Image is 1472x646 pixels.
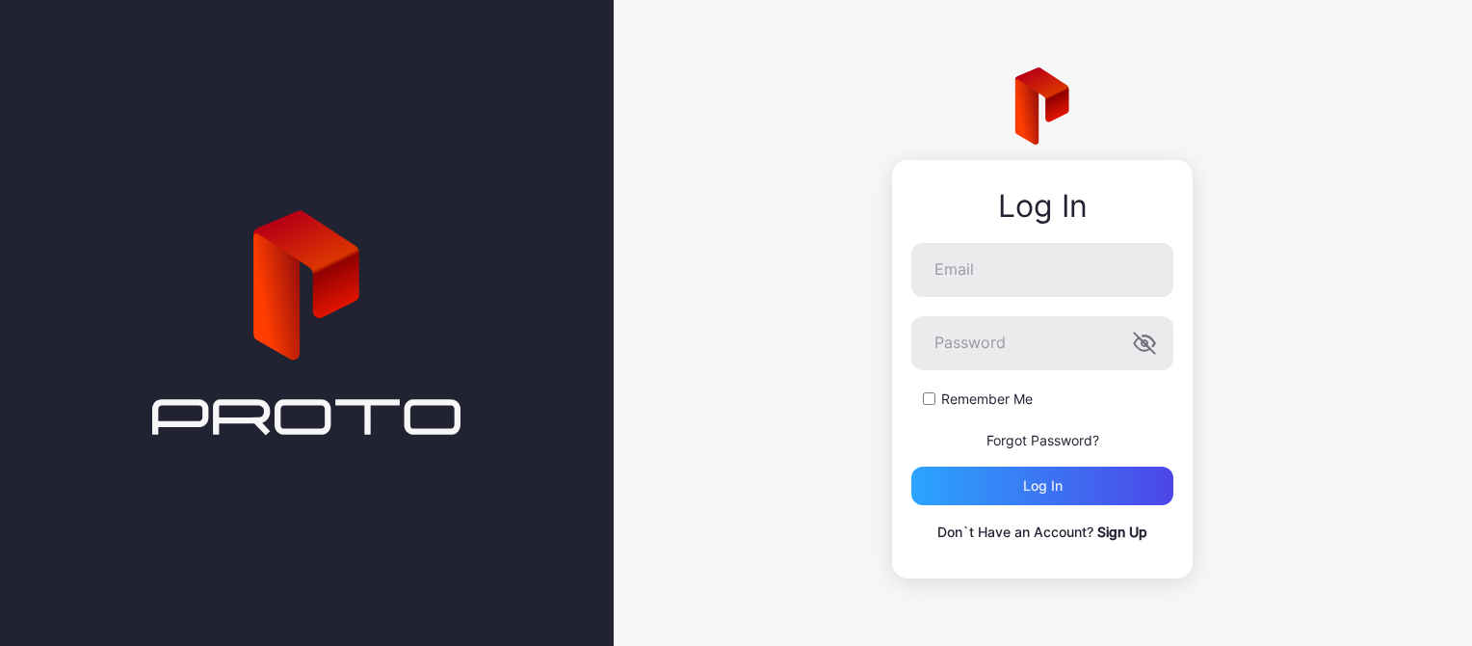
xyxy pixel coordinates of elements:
[1097,524,1147,540] a: Sign Up
[911,521,1173,544] p: Don`t Have an Account?
[941,390,1033,409] label: Remember Me
[1023,478,1063,494] div: Log in
[911,243,1173,297] input: Email
[911,316,1173,370] input: Password
[911,467,1173,505] button: Log in
[986,432,1099,448] a: Forgot Password?
[911,189,1173,224] div: Log In
[1133,332,1156,355] button: Password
